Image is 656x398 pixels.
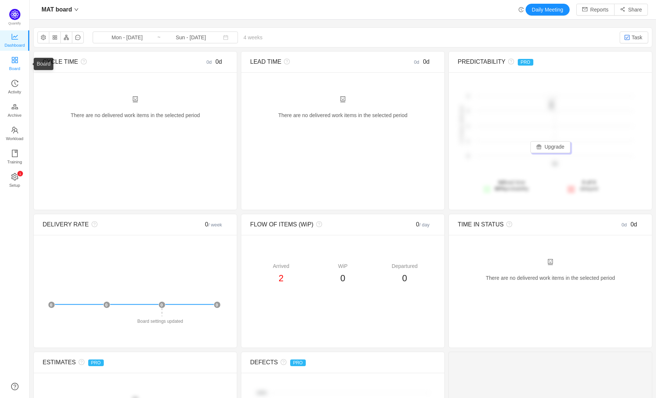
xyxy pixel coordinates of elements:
[530,141,570,153] button: icon: giftUpgrade
[614,4,648,16] button: icon: share-altShare
[467,154,469,159] tspan: 0
[495,186,505,192] strong: 80%
[290,359,306,366] span: PRO
[72,31,84,43] button: icon: message
[278,359,286,365] i: icon: question-circle
[9,9,20,20] img: Quantify
[11,80,19,87] i: icon: history
[423,59,430,65] span: 0d
[238,34,268,40] span: 4 weeks
[250,262,312,270] div: Arrived
[8,108,21,123] span: Archive
[620,31,648,43] button: Task
[518,59,533,66] span: PRO
[208,222,222,228] small: / week
[43,358,182,367] div: ESTIMATES
[97,33,157,42] input: Start date
[630,221,637,228] span: 0d
[458,220,597,229] div: TIME IN STATUS
[132,96,138,102] i: icon: robot
[495,179,529,192] span: lead time
[256,391,267,395] tspan: 100%
[11,33,19,48] a: Dashboard
[467,94,469,98] tspan: 2
[11,103,19,110] i: icon: gold
[11,383,19,390] a: icon: question-circle
[11,150,19,165] a: Training
[37,31,49,43] button: icon: setting
[11,56,19,64] i: icon: appstore
[458,57,597,66] div: PREDICTABILITY
[279,273,284,283] span: 2
[467,109,469,113] tspan: 2
[78,59,87,64] i: icon: question-circle
[11,150,19,157] i: icon: book
[9,178,20,193] span: Setup
[624,34,630,40] img: 10318
[419,222,430,228] small: / day
[11,57,19,72] a: Board
[42,4,72,16] span: MAT board
[8,84,21,99] span: Activity
[389,220,435,229] div: 0
[4,38,25,53] span: Dashboard
[250,59,281,65] span: LEAD TIME
[467,124,469,128] tspan: 1
[76,359,85,365] i: icon: question-circle
[580,179,598,192] span: delayed
[526,4,570,16] button: Daily Meeting
[6,131,23,146] span: Workload
[43,96,228,127] div: There are no delivered work items in the selected period
[9,61,20,76] span: Board
[205,221,222,228] span: 0
[206,59,215,65] small: 0d
[281,59,290,64] i: icon: question-circle
[11,33,19,40] i: icon: line-chart
[215,59,222,65] span: 0d
[89,221,97,227] i: icon: question-circle
[582,179,596,185] strong: 0 of 0
[495,186,529,192] span: probability
[498,179,504,185] strong: 0d
[458,259,643,290] div: There are no delivered work items in the selected period
[43,220,182,229] div: DELIVERY RATE
[19,171,21,176] p: 1
[11,173,19,188] a: icon: settingSetup
[518,7,524,12] i: icon: history
[11,103,19,118] a: Archive
[11,173,19,180] i: icon: setting
[622,222,630,228] small: 0d
[340,273,345,283] span: 0
[552,161,557,166] tspan: 0d
[250,358,389,367] div: DEFECTS
[161,33,221,42] input: End date
[11,126,19,134] i: icon: team
[7,155,22,169] span: Training
[459,106,464,144] text: # of items delivered
[17,171,23,176] sup: 1
[88,359,104,366] span: PRO
[11,127,19,142] a: Workload
[250,96,435,127] div: There are no delivered work items in the selected period
[11,80,19,95] a: Activity
[506,59,514,64] i: icon: question-circle
[374,262,435,270] div: Departured
[547,259,553,265] i: icon: robot
[312,262,374,270] div: WiP
[60,31,72,43] button: icon: apartment
[223,35,228,40] i: icon: calendar
[402,273,407,283] span: 0
[136,316,185,326] div: Board settings updated
[250,220,389,229] div: FLOW OF ITEMS (WiP)
[9,21,21,25] span: Quantify
[414,59,423,65] small: 0d
[43,59,78,65] span: CYCLE TIME
[314,221,322,227] i: icon: question-circle
[576,4,614,16] button: icon: mailReports
[340,96,346,102] i: icon: robot
[504,221,512,227] i: icon: question-circle
[74,7,79,12] i: icon: down
[49,31,61,43] button: icon: appstore
[467,139,469,143] tspan: 1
